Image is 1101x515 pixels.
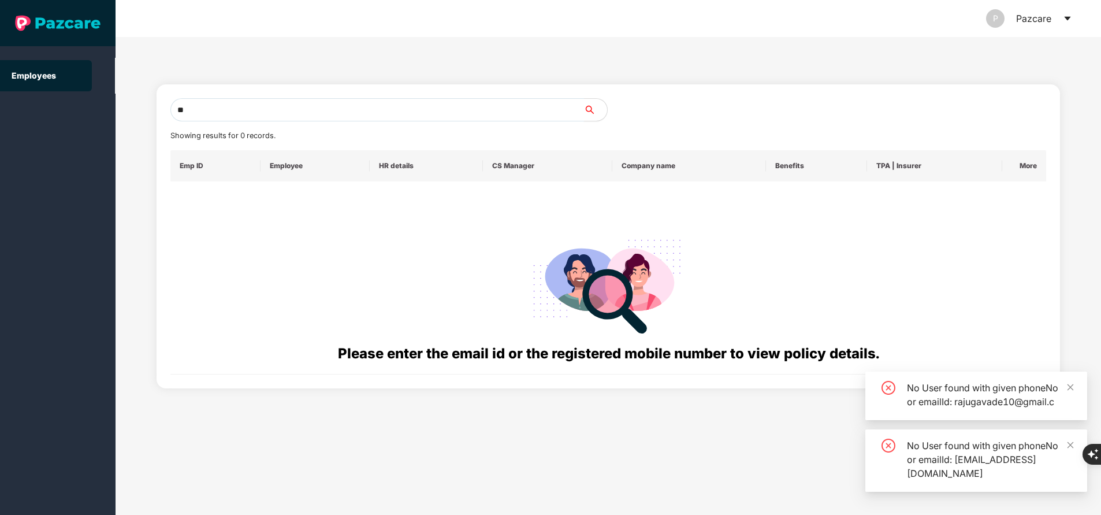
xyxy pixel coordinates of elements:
span: close [1066,441,1074,449]
button: search [583,98,608,121]
th: More [1002,150,1046,181]
span: close [1066,383,1074,391]
span: Showing results for 0 records. [170,131,276,140]
div: No User found with given phoneNo or emailId: [EMAIL_ADDRESS][DOMAIN_NAME] [907,439,1073,480]
span: search [583,105,607,114]
a: Employees [12,71,56,80]
th: Benefits [766,150,867,181]
th: HR details [370,150,483,181]
span: close-circle [881,439,895,453]
th: Employee [261,150,370,181]
th: Company name [612,150,766,181]
img: svg+xml;base64,PHN2ZyB4bWxucz0iaHR0cDovL3d3dy53My5vcmcvMjAwMC9zdmciIHdpZHRoPSIyODgiIGhlaWdodD0iMj... [525,225,691,343]
span: P [993,9,998,28]
span: close-circle [881,381,895,395]
span: Please enter the email id or the registered mobile number to view policy details. [338,345,879,362]
th: CS Manager [483,150,612,181]
th: TPA | Insurer [867,150,1002,181]
th: Emp ID [170,150,261,181]
div: No User found with given phoneNo or emailId: rajugavade10@gmail.c [907,381,1073,409]
span: caret-down [1063,14,1072,23]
